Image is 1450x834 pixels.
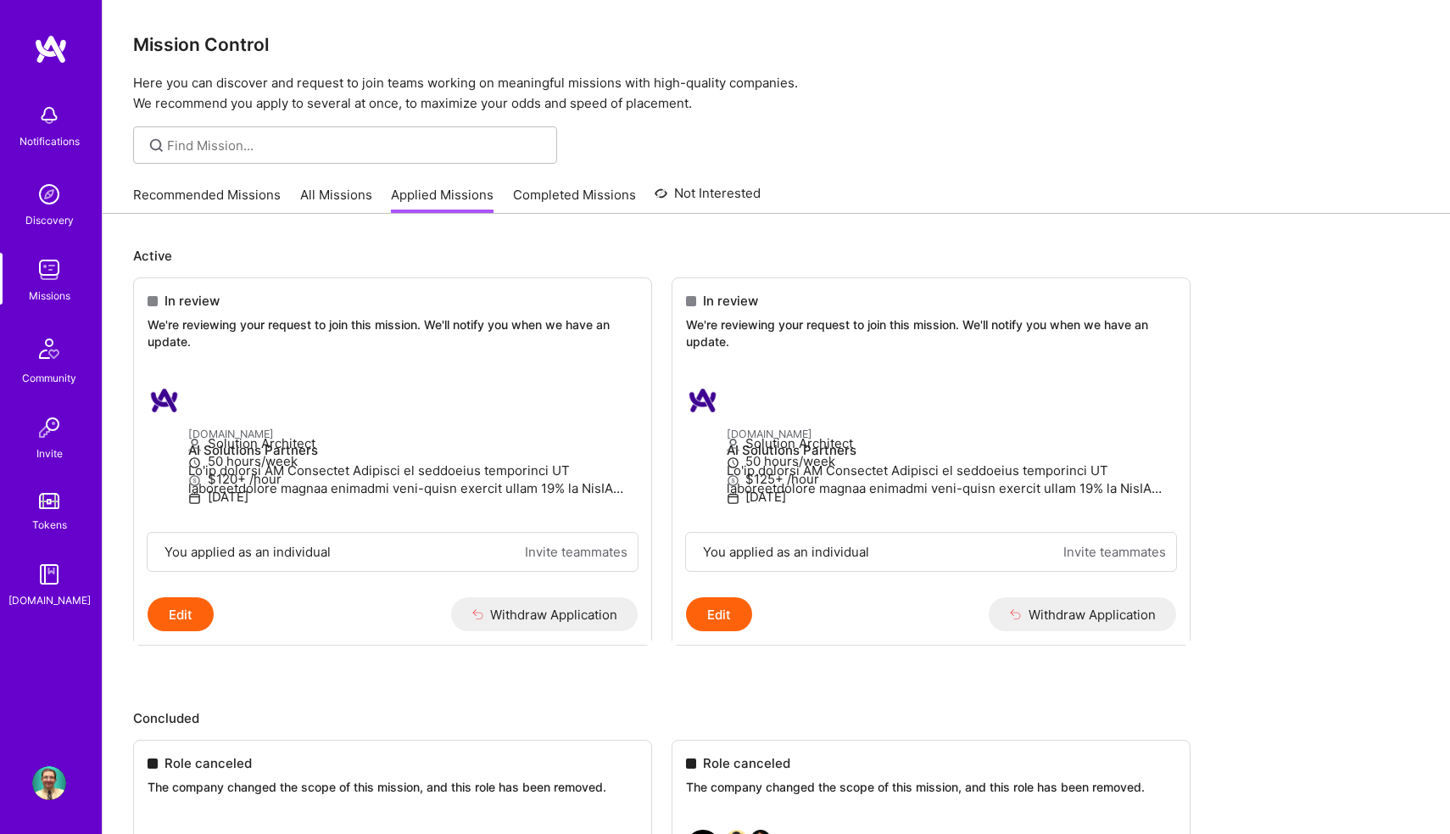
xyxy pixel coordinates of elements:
[188,452,638,470] p: 50 hours/week
[28,766,70,800] a: User Avatar
[32,253,66,287] img: teamwork
[133,709,1419,727] p: Concluded
[727,492,739,505] i: icon Calendar
[147,136,166,155] i: icon SearchGrey
[727,434,1176,452] p: Solution Architect
[686,779,1176,796] p: The company changed the scope of this mission, and this role has been removed.
[727,470,1176,488] p: $125+ /hour
[32,766,66,800] img: User Avatar
[39,493,59,509] img: tokens
[703,543,869,561] div: You applied as an individual
[188,492,201,505] i: icon Calendar
[133,73,1419,114] p: Here you can discover and request to join teams working on meaningful missions with high-quality ...
[32,516,67,534] div: Tokens
[134,370,651,532] a: A.Team company logo[DOMAIN_NAME]AI Solutions PartnersLo'ip dolorsi AM Consectet Adipisci el seddo...
[22,369,76,387] div: Community
[133,34,1419,55] h3: Mission Control
[391,186,494,214] a: Applied Missions
[188,439,201,451] i: icon Applicant
[686,597,752,631] button: Edit
[188,434,638,452] p: Solution Architect
[148,316,638,350] p: We're reviewing your request to join this mission. We'll notify you when we have an update.
[34,34,68,64] img: logo
[148,383,181,417] img: A.Team company logo
[32,98,66,132] img: bell
[188,456,201,469] i: icon Clock
[1063,543,1166,561] a: Invite teammates
[32,411,66,445] img: Invite
[133,247,1419,265] p: Active
[188,488,638,506] p: [DATE]
[167,137,544,154] input: Find Mission...
[36,445,63,462] div: Invite
[989,597,1176,631] button: Withdraw Application
[703,754,790,772] span: Role canceled
[703,292,758,310] span: In review
[29,328,70,369] img: Community
[451,597,639,631] button: Withdraw Application
[133,186,281,214] a: Recommended Missions
[727,439,739,451] i: icon Applicant
[686,383,720,417] img: A.Team company logo
[29,287,70,305] div: Missions
[165,292,220,310] span: In review
[8,591,91,609] div: [DOMAIN_NAME]
[32,557,66,591] img: guide book
[525,543,627,561] a: Invite teammates
[686,316,1176,350] p: We're reviewing your request to join this mission. We'll notify you when we have an update.
[300,186,372,214] a: All Missions
[165,543,331,561] div: You applied as an individual
[513,186,636,214] a: Completed Missions
[727,452,1176,470] p: 50 hours/week
[25,211,74,229] div: Discovery
[727,474,739,487] i: icon MoneyGray
[188,470,638,488] p: $120+ /hour
[32,177,66,211] img: discovery
[655,183,761,214] a: Not Interested
[727,488,1176,506] p: [DATE]
[188,474,201,487] i: icon MoneyGray
[727,456,739,469] i: icon Clock
[672,370,1190,532] a: A.Team company logo[DOMAIN_NAME]AI Solutions PartnersLo'ip dolorsi AM Consectet Adipisci el seddo...
[148,597,214,631] button: Edit
[20,132,80,150] div: Notifications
